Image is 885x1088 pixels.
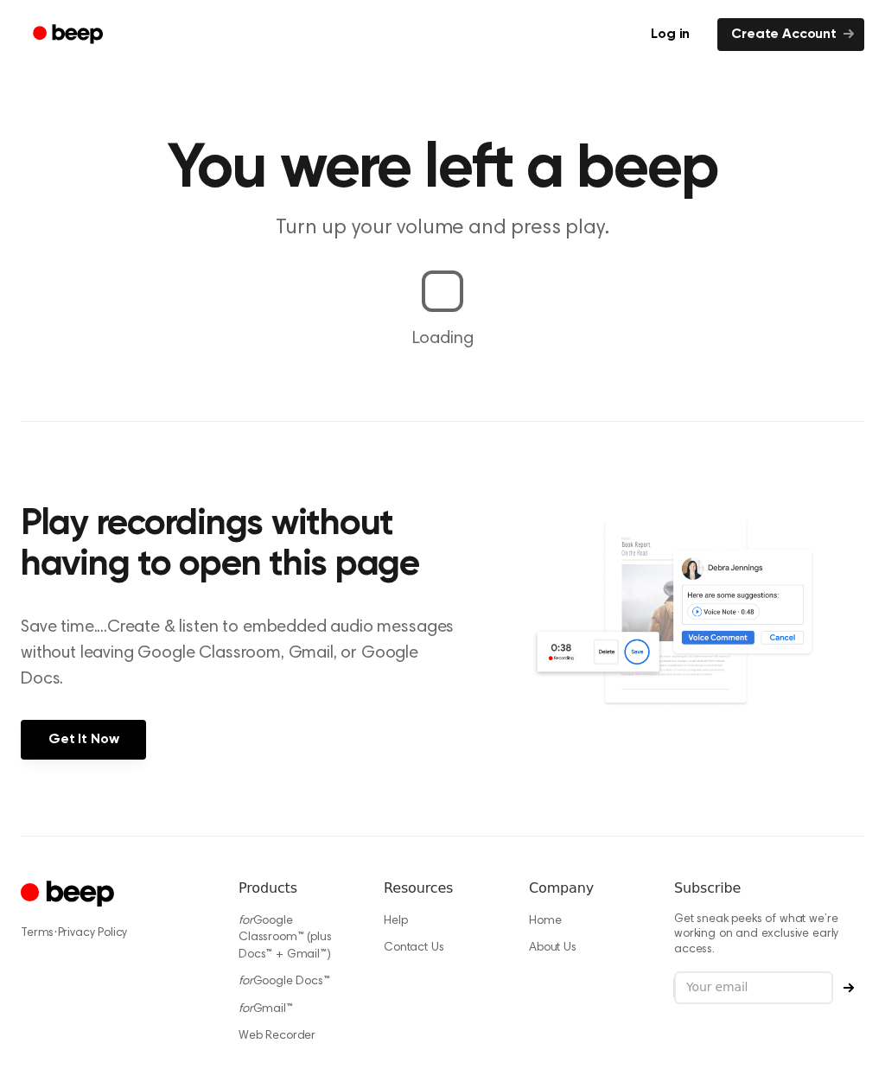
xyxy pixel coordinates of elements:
[674,971,833,1004] input: Your email
[384,915,407,927] a: Help
[239,976,330,988] a: forGoogle Docs™
[833,983,864,993] button: Subscribe
[239,976,253,988] i: for
[529,915,561,927] a: Home
[21,927,54,939] a: Terms
[21,505,462,587] h2: Play recordings without having to open this page
[21,720,146,760] a: Get It Now
[239,915,331,961] a: forGoogle Classroom™ (plus Docs™ + Gmail™)
[21,878,118,912] a: Cruip
[239,915,253,927] i: for
[21,138,864,200] h1: You were left a beep
[674,878,864,899] h6: Subscribe
[239,1030,315,1042] a: Web Recorder
[111,214,774,243] p: Turn up your volume and press play.
[239,1003,293,1015] a: forGmail™
[21,614,462,692] p: Save time....Create & listen to embedded audio messages without leaving Google Classroom, Gmail, ...
[532,519,864,739] img: Voice Comments on Docs and Recording Widget
[239,1003,253,1015] i: for
[674,913,864,958] p: Get sneak peeks of what we’re working on and exclusive early access.
[384,942,443,954] a: Contact Us
[717,18,864,51] a: Create Account
[21,326,864,352] p: Loading
[21,18,118,52] a: Beep
[529,942,576,954] a: About Us
[58,927,128,939] a: Privacy Policy
[384,878,501,899] h6: Resources
[529,878,646,899] h6: Company
[239,878,356,899] h6: Products
[21,925,211,942] div: ·
[634,15,707,54] a: Log in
